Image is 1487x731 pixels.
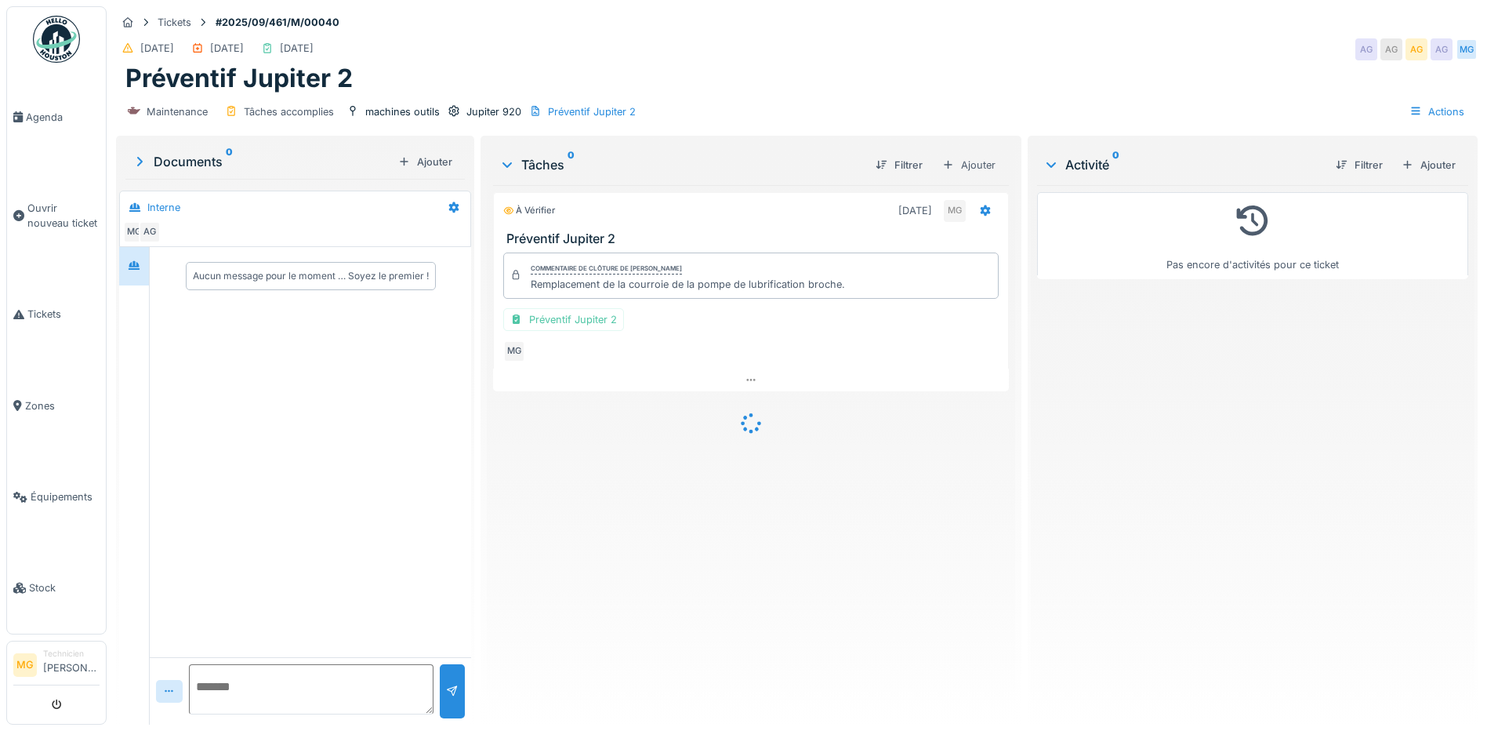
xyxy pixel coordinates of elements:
h3: Préventif Jupiter 2 [506,231,1002,246]
div: Pas encore d'activités pour ce ticket [1047,199,1458,272]
span: Zones [25,398,100,413]
div: Filtrer [869,155,929,176]
div: Activité [1043,155,1323,174]
div: Tâches [499,155,863,174]
span: Stock [29,580,100,595]
div: Aucun message pour le moment … Soyez le premier ! [193,269,429,283]
div: Préventif Jupiter 2 [503,308,624,331]
div: Préventif Jupiter 2 [548,104,636,119]
div: AG [1405,38,1427,60]
div: Ajouter [392,151,459,173]
strong: #2025/09/461/M/00040 [209,15,346,30]
a: Tickets [7,269,106,360]
a: Équipements [7,452,106,543]
div: Ajouter [1395,155,1462,176]
sup: 0 [1112,155,1119,174]
div: [DATE] [280,41,314,56]
div: [DATE] [210,41,244,56]
a: Zones [7,360,106,451]
div: [DATE] [140,41,174,56]
div: machines outils [365,104,440,119]
div: Interne [147,200,180,215]
div: AG [139,221,161,243]
sup: 0 [568,155,575,174]
div: Jupiter 920 [466,104,521,119]
div: AG [1380,38,1402,60]
div: Documents [132,152,392,171]
div: MG [503,340,525,362]
span: Équipements [31,489,100,504]
span: Tickets [27,307,100,322]
div: Ajouter [935,154,1003,176]
div: AG [1431,38,1453,60]
a: MG Technicien[PERSON_NAME] [13,648,100,686]
div: MG [944,200,966,222]
div: Maintenance [147,104,208,119]
div: Actions [1402,100,1471,123]
a: Stock [7,543,106,634]
li: MG [13,653,37,677]
div: Commentaire de clôture de [PERSON_NAME] [531,264,682,275]
div: Tâches accomplies [244,104,334,119]
div: Tickets [158,15,191,30]
div: À vérifier [503,204,555,217]
div: MG [1456,38,1478,60]
span: Ouvrir nouveau ticket [27,201,100,231]
div: Technicien [43,648,100,660]
span: Agenda [26,110,100,125]
div: AG [1355,38,1377,60]
a: Ouvrir nouveau ticket [7,162,106,269]
sup: 0 [226,152,233,171]
div: Filtrer [1329,155,1389,176]
div: [DATE] [898,203,932,218]
div: MG [123,221,145,243]
a: Agenda [7,71,106,162]
img: Badge_color-CXgf-gQk.svg [33,16,80,63]
li: [PERSON_NAME] [43,648,100,682]
h1: Préventif Jupiter 2 [125,64,353,93]
div: Remplacement de la courroie de la pompe de lubrification broche. [531,277,845,292]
